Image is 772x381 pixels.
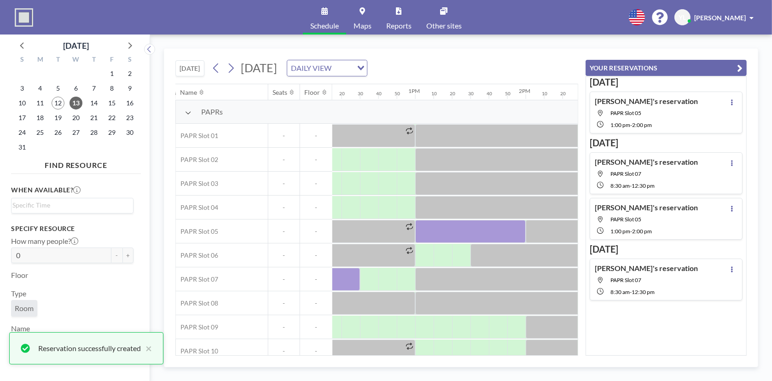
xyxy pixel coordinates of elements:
[175,60,204,76] button: [DATE]
[34,82,46,95] span: Monday, August 4, 2025
[595,264,698,273] h4: [PERSON_NAME]'s reservation
[103,54,121,66] div: F
[630,228,632,235] span: -
[123,126,136,139] span: Saturday, August 30, 2025
[201,107,223,116] span: PAPRs
[632,228,652,235] span: 2:00 PM
[487,91,492,97] div: 40
[610,110,641,116] span: PAPR Slot 05
[123,97,136,110] span: Saturday, August 16, 2025
[268,347,300,355] span: -
[16,111,29,124] span: Sunday, August 17, 2025
[176,299,218,307] span: PAPR Slot 08
[87,111,100,124] span: Thursday, August 21, 2025
[176,132,218,140] span: PAPR Slot 01
[13,54,31,66] div: S
[632,182,655,189] span: 12:30 PM
[595,157,698,167] h4: [PERSON_NAME]'s reservation
[268,203,300,212] span: -
[34,111,46,124] span: Monday, August 18, 2025
[70,82,82,95] span: Wednesday, August 6, 2025
[376,91,382,97] div: 40
[176,275,218,283] span: PAPR Slot 07
[123,111,136,124] span: Saturday, August 23, 2025
[34,97,46,110] span: Monday, August 11, 2025
[15,304,34,313] span: Room
[176,156,218,164] span: PAPR Slot 02
[268,251,300,260] span: -
[300,132,332,140] span: -
[16,141,29,154] span: Sunday, August 31, 2025
[300,251,332,260] span: -
[49,54,67,66] div: T
[70,126,82,139] span: Wednesday, August 27, 2025
[105,67,118,80] span: Friday, August 1, 2025
[52,126,64,139] span: Tuesday, August 26, 2025
[595,97,698,106] h4: [PERSON_NAME]'s reservation
[468,91,474,97] div: 30
[122,248,134,263] button: +
[176,203,218,212] span: PAPR Slot 04
[300,299,332,307] span: -
[386,22,412,29] span: Reports
[12,200,128,210] input: Search for option
[408,87,420,94] div: 1PM
[121,54,139,66] div: S
[87,82,100,95] span: Thursday, August 7, 2025
[141,343,152,354] button: close
[52,82,64,95] span: Tuesday, August 5, 2025
[34,126,46,139] span: Monday, August 25, 2025
[273,88,288,97] div: Seats
[354,22,371,29] span: Maps
[52,97,64,110] span: Tuesday, August 12, 2025
[241,61,277,75] span: [DATE]
[505,91,511,97] div: 50
[560,91,566,97] div: 20
[176,227,218,236] span: PAPR Slot 05
[450,91,455,97] div: 20
[300,275,332,283] span: -
[105,97,118,110] span: Friday, August 15, 2025
[16,126,29,139] span: Sunday, August 24, 2025
[105,82,118,95] span: Friday, August 8, 2025
[67,54,85,66] div: W
[70,111,82,124] span: Wednesday, August 20, 2025
[610,121,630,128] span: 1:00 PM
[31,54,49,66] div: M
[610,277,641,283] span: PAPR Slot 07
[519,87,530,94] div: 2PM
[268,179,300,188] span: -
[63,39,89,52] div: [DATE]
[176,323,218,331] span: PAPR Slot 09
[11,157,141,170] h4: FIND RESOURCE
[52,111,64,124] span: Tuesday, August 19, 2025
[111,248,122,263] button: -
[630,121,632,128] span: -
[300,179,332,188] span: -
[334,62,352,74] input: Search for option
[610,170,641,177] span: PAPR Slot 07
[610,216,641,223] span: PAPR Slot 05
[38,343,141,354] div: Reservation successfully created
[610,289,630,295] span: 8:30 AM
[105,111,118,124] span: Friday, August 22, 2025
[300,227,332,236] span: -
[12,198,133,212] div: Search for option
[679,13,686,22] span: YL
[590,76,743,88] h3: [DATE]
[16,97,29,110] span: Sunday, August 10, 2025
[268,323,300,331] span: -
[610,228,630,235] span: 1:00 PM
[268,275,300,283] span: -
[426,22,462,29] span: Other sites
[694,14,746,22] span: [PERSON_NAME]
[287,60,367,76] div: Search for option
[431,91,437,97] div: 10
[11,237,78,246] label: How many people?
[180,88,197,97] div: Name
[268,156,300,164] span: -
[123,82,136,95] span: Saturday, August 9, 2025
[632,289,655,295] span: 12:30 PM
[11,324,30,333] label: Name
[268,227,300,236] span: -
